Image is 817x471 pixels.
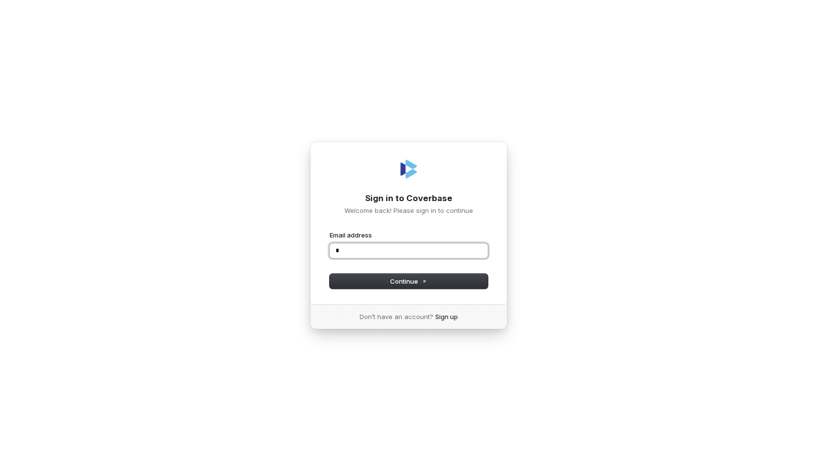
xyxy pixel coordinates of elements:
[390,277,427,286] span: Continue
[330,274,488,289] button: Continue
[435,312,458,321] a: Sign up
[330,193,488,205] h1: Sign in to Coverbase
[397,157,421,181] img: Coverbase
[330,206,488,215] p: Welcome back! Please sign in to continue
[330,231,372,239] label: Email address
[360,312,433,321] span: Don’t have an account?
